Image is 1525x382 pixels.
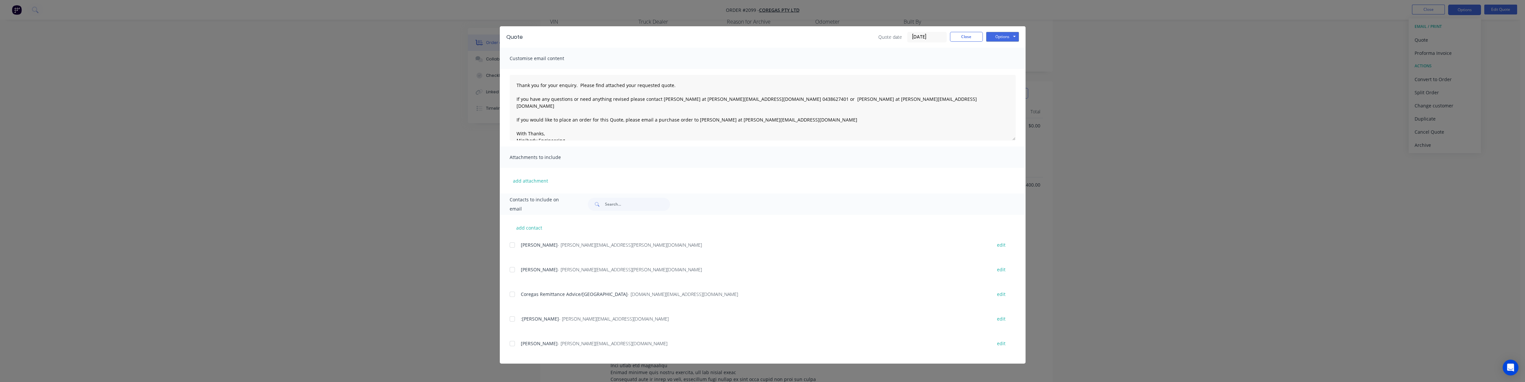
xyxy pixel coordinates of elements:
[506,33,523,41] div: Quote
[605,198,670,211] input: Search...
[993,314,1009,323] button: edit
[521,340,558,347] span: [PERSON_NAME]
[521,291,628,297] span: Coregas Remittance Advice/[GEOGRAPHIC_DATA]
[986,32,1019,42] button: Options
[558,266,702,273] span: - [PERSON_NAME][EMAIL_ADDRESS][PERSON_NAME][DOMAIN_NAME]
[521,266,558,273] span: [PERSON_NAME]
[628,291,738,297] span: - [DOMAIN_NAME][EMAIL_ADDRESS][DOMAIN_NAME]
[993,240,1009,249] button: edit
[510,153,582,162] span: Attachments to include
[950,32,983,42] button: Close
[510,75,1016,141] textarea: Thank you for your enquiry. Please find attached your requested quote. If you have any questions ...
[510,54,582,63] span: Customise email content
[510,176,551,186] button: add attachment
[558,340,667,347] span: - [PERSON_NAME][EMAIL_ADDRESS][DOMAIN_NAME]
[993,290,1009,299] button: edit
[558,242,702,248] span: - [PERSON_NAME][EMAIL_ADDRESS][PERSON_NAME][DOMAIN_NAME]
[521,316,559,322] span: :[PERSON_NAME]
[510,223,549,233] button: add contact
[559,316,669,322] span: - [PERSON_NAME][EMAIL_ADDRESS][DOMAIN_NAME]
[1503,360,1518,375] div: Open Intercom Messenger
[510,195,572,213] span: Contacts to include on email
[521,242,558,248] span: [PERSON_NAME]
[993,339,1009,348] button: edit
[878,34,902,40] span: Quote date
[993,265,1009,274] button: edit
